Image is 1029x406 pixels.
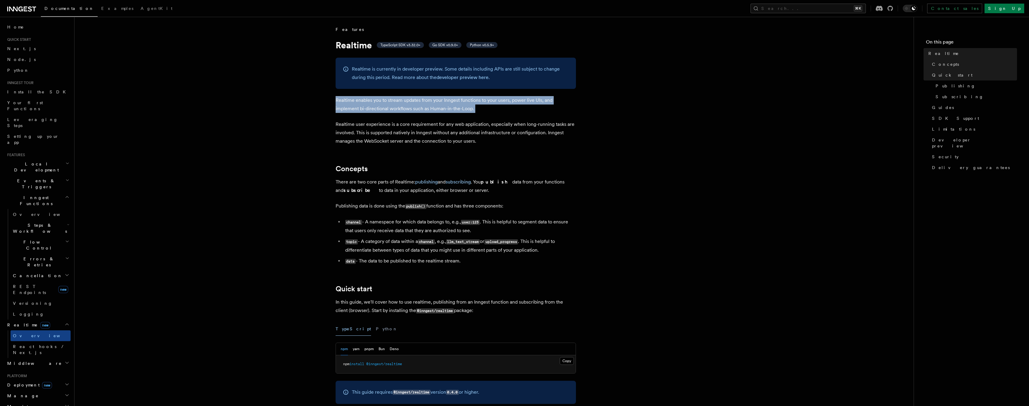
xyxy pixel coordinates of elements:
[364,343,374,355] button: pnpm
[936,83,976,89] span: Publishing
[98,2,137,16] a: Examples
[930,124,1017,135] a: Limitations
[5,65,71,76] a: Python
[5,393,39,399] span: Manage
[5,131,71,148] a: Setting up your app
[366,362,402,366] span: @inngest/realtime
[5,374,27,378] span: Platform
[336,96,576,113] p: Realtime enables you to stream updates from your Inngest functions to your users, power live UIs,...
[432,43,458,47] span: Go SDK v0.9.0+
[932,165,1010,171] span: Delivery guarantees
[336,165,368,173] a: Concepts
[5,358,71,369] button: Middleware
[7,24,24,30] span: Home
[336,202,576,211] p: Publishing data is done using the function and has three components:
[7,89,69,94] span: Install the SDK
[5,153,25,157] span: Features
[141,6,172,11] span: AgentKit
[5,320,71,330] button: Realtimenew
[376,322,398,336] button: Python
[481,179,512,185] strong: publish
[854,5,862,11] kbd: ⌘K
[405,204,426,209] code: publish()
[932,154,959,160] span: Security
[343,362,349,366] span: npm
[930,135,1017,151] a: Developer preview
[415,179,438,185] a: publishing
[345,239,358,244] code: topic
[5,209,71,320] div: Inngest Functions
[341,343,348,355] button: npm
[5,159,71,175] button: Local Development
[5,86,71,97] a: Install the SDK
[336,285,372,293] a: Quick start
[137,2,176,16] a: AgentKit
[343,257,576,265] li: - The data to be published to the realtime stream.
[11,298,71,309] a: Versioning
[5,322,50,328] span: Realtime
[930,59,1017,70] a: Concepts
[5,114,71,131] a: Leveraging Steps
[393,390,431,395] code: @inngest/realtime
[345,220,362,225] code: channel
[345,259,356,264] code: data
[336,40,576,50] h1: Realtime
[5,97,71,114] a: Your first Functions
[41,2,98,17] a: Documentation
[380,43,420,47] span: TypeScript SDK v3.32.0+
[933,91,1017,102] a: Subscribing
[11,270,71,281] button: Cancellation
[352,65,569,82] p: Realtime is currently in developer preview. Some details including APIs are still subject to chan...
[927,4,982,13] a: Contact sales
[5,22,71,32] a: Home
[446,239,480,244] code: llm_text_stream
[42,382,52,389] span: new
[416,308,454,314] code: @inngest/realtime
[58,286,68,293] span: new
[932,137,1017,149] span: Developer preview
[379,343,385,355] button: Bun
[11,237,71,253] button: Flow Control
[928,50,959,56] span: Realtime
[7,46,36,51] span: Next.js
[5,380,71,390] button: Deploymentnew
[926,38,1017,48] h4: On this page
[11,253,71,270] button: Errors & Retries
[13,312,44,317] span: Logging
[11,281,71,298] a: REST Endpointsnew
[932,115,979,121] span: SDK Support
[5,382,52,388] span: Deployment
[5,195,65,207] span: Inngest Functions
[11,256,65,268] span: Errors & Retries
[336,26,364,32] span: Features
[930,102,1017,113] a: Guides
[13,344,66,355] span: React hooks / Next.js
[930,162,1017,173] a: Delivery guarantees
[985,4,1024,13] a: Sign Up
[446,179,471,185] a: subscribing
[933,80,1017,91] a: Publishing
[11,273,62,279] span: Cancellation
[343,187,379,193] strong: subscribe
[336,120,576,145] p: Realtime user experience is a core requirement for any web application, especially when long-runn...
[470,43,494,47] span: Python v0.5.9+
[11,209,71,220] a: Overview
[7,100,43,111] span: Your first Functions
[932,105,954,111] span: Guides
[11,220,71,237] button: Steps & Workflows
[5,192,71,209] button: Inngest Functions
[13,212,75,217] span: Overview
[13,301,53,306] span: Versioning
[5,43,71,54] a: Next.js
[336,298,576,315] p: In this guide, we'll cover how to use realtime, publishing from an Inngest function and subscribi...
[101,6,133,11] span: Examples
[336,322,371,336] button: TypeScript
[7,117,58,128] span: Leveraging Steps
[7,134,59,145] span: Setting up your app
[336,178,576,195] p: There are two core parts of Realtime: and . You data from your functions and to data in your appl...
[13,284,46,295] span: REST Endpoints
[44,6,94,11] span: Documentation
[437,74,489,80] a: developer preview here
[418,239,435,244] code: channel
[11,330,71,341] a: Overview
